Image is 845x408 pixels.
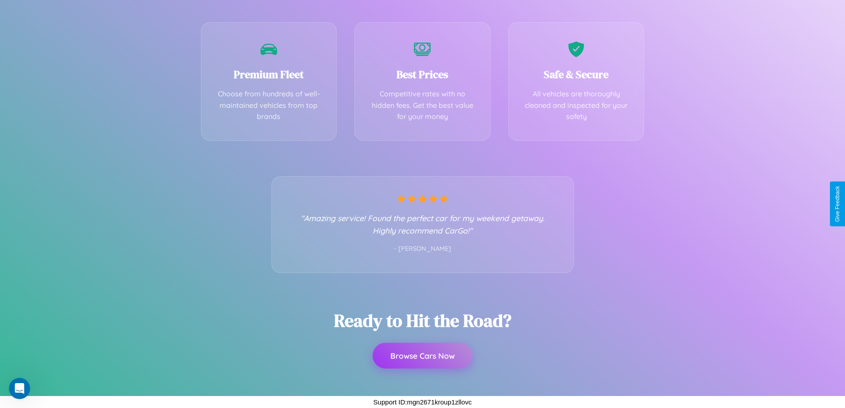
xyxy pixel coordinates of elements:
[373,396,472,408] p: Support ID: mgn2671kroup1zllovc
[522,67,631,82] h3: Safe & Secure
[373,343,472,368] button: Browse Cars Now
[215,88,323,123] p: Choose from hundreds of well-maintained vehicles from top brands
[290,212,556,237] p: "Amazing service! Found the perfect car for my weekend getaway. Highly recommend CarGo!"
[522,88,631,123] p: All vehicles are thoroughly cleaned and inspected for your safety
[215,67,323,82] h3: Premium Fleet
[368,88,477,123] p: Competitive rates with no hidden fees. Get the best value for your money
[834,186,841,222] div: Give Feedback
[290,243,556,255] p: - [PERSON_NAME]
[334,309,511,333] h2: Ready to Hit the Road?
[368,67,477,82] h3: Best Prices
[9,378,30,399] iframe: Intercom live chat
